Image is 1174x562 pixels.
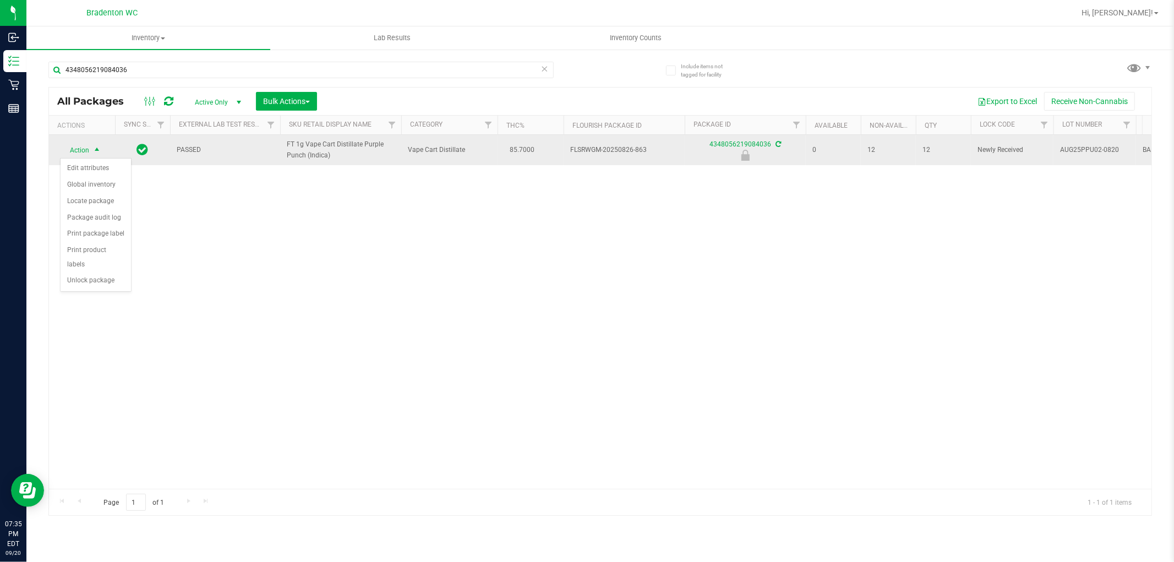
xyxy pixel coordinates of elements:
[87,8,138,18] span: Bradenton WC
[867,145,909,155] span: 12
[177,145,274,155] span: PASSED
[263,97,310,106] span: Bulk Actions
[5,549,21,557] p: 09/20
[287,139,395,160] span: FT 1g Vape Cart Distillate Purple Punch (Indica)
[1060,145,1129,155] span: AUG25PPU02-0820
[8,56,19,67] inline-svg: Inventory
[61,177,131,193] li: Global inventory
[152,116,170,134] a: Filter
[383,116,401,134] a: Filter
[262,116,280,134] a: Filter
[1044,92,1135,111] button: Receive Non-Cannabis
[60,143,90,158] span: Action
[126,494,146,511] input: 1
[980,121,1015,128] a: Lock Code
[48,62,554,78] input: Search Package ID, Item Name, SKU, Lot or Part Number...
[270,26,514,50] a: Lab Results
[541,62,549,76] span: Clear
[61,226,131,242] li: Print package label
[694,121,731,128] a: Package ID
[681,62,736,79] span: Include items not tagged for facility
[506,122,525,129] a: THC%
[978,145,1047,155] span: Newly Received
[61,160,131,177] li: Edit attributes
[504,142,540,158] span: 85.7000
[61,210,131,226] li: Package audit log
[596,33,677,43] span: Inventory Counts
[709,140,771,148] a: 4348056219084036
[90,143,104,158] span: select
[26,33,270,43] span: Inventory
[1118,116,1136,134] a: Filter
[256,92,317,111] button: Bulk Actions
[137,142,149,157] span: In Sync
[1062,121,1102,128] a: Lot Number
[57,95,135,107] span: All Packages
[124,121,166,128] a: Sync Status
[11,474,44,507] iframe: Resource center
[1079,494,1140,510] span: 1 - 1 of 1 items
[812,145,854,155] span: 0
[1035,116,1053,134] a: Filter
[94,494,173,511] span: Page of 1
[26,26,270,50] a: Inventory
[570,145,678,155] span: FLSRWGM-20250826-863
[1082,8,1153,17] span: Hi, [PERSON_NAME]!
[289,121,372,128] a: Sku Retail Display Name
[61,193,131,210] li: Locate package
[8,79,19,90] inline-svg: Retail
[408,145,491,155] span: Vape Cart Distillate
[970,92,1044,111] button: Export to Excel
[922,145,964,155] span: 12
[8,32,19,43] inline-svg: Inbound
[57,122,111,129] div: Actions
[479,116,498,134] a: Filter
[788,116,806,134] a: Filter
[61,272,131,289] li: Unlock package
[410,121,443,128] a: Category
[815,122,848,129] a: Available
[572,122,642,129] a: Flourish Package ID
[359,33,425,43] span: Lab Results
[774,140,781,148] span: Sync from Compliance System
[514,26,758,50] a: Inventory Counts
[925,122,937,129] a: Qty
[61,242,131,272] li: Print product labels
[870,122,919,129] a: Non-Available
[8,103,19,114] inline-svg: Reports
[683,150,807,161] div: Newly Received
[179,121,265,128] a: External Lab Test Result
[5,519,21,549] p: 07:35 PM EDT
